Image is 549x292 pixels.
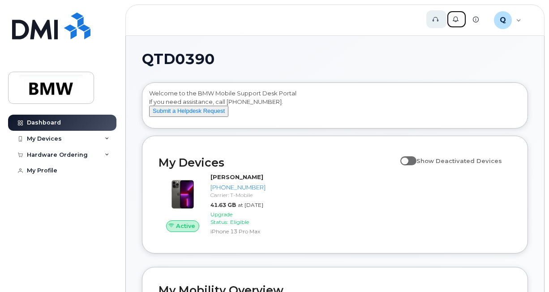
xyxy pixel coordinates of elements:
h2: My Devices [159,156,396,169]
span: QTD0390 [142,52,214,66]
button: Submit a Helpdesk Request [149,106,228,117]
div: Carrier: T-Mobile [210,191,266,199]
a: Submit a Helpdesk Request [149,107,228,114]
strong: [PERSON_NAME] [210,173,263,180]
span: Eligible [230,219,249,225]
input: Show Deactivated Devices [400,152,407,159]
div: [PHONE_NUMBER] [210,183,266,192]
div: Welcome to the BMW Mobile Support Desk Portal If you need assistance, call [PHONE_NUMBER]. [149,89,521,125]
span: at [DATE] [238,202,263,208]
a: Active[PERSON_NAME][PHONE_NUMBER]Carrier: T-Mobile41.63 GBat [DATE]Upgrade Status:EligibleiPhone ... [159,173,269,237]
span: 41.63 GB [210,202,236,208]
span: Show Deactivated Devices [416,157,502,164]
iframe: Messenger Launcher [510,253,542,285]
span: Upgrade Status: [210,211,232,225]
div: iPhone 13 Pro Max [210,228,266,235]
img: image20231002-3703462-oworib.jpeg [166,177,200,211]
span: Active [176,222,195,230]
